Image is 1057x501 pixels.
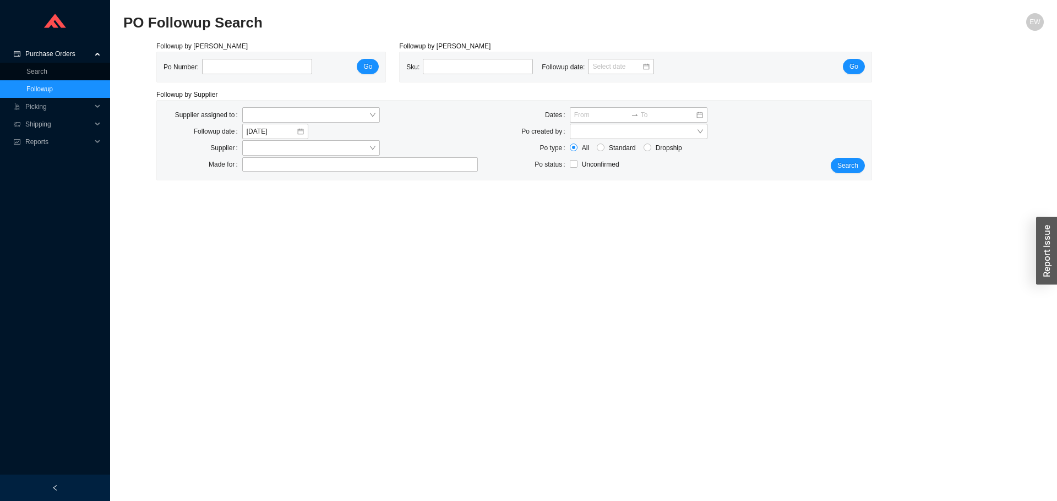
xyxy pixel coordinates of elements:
[1029,13,1040,31] span: EW
[156,42,248,50] span: Followup by [PERSON_NAME]
[210,140,242,156] label: Supplier:
[837,160,858,171] span: Search
[849,61,858,72] span: Go
[651,142,686,153] span: Dropship
[604,142,640,153] span: Standard
[25,98,91,115] span: Picking
[641,109,695,120] input: To
[577,142,593,153] span: All
[164,59,321,75] div: Po Number:
[357,59,379,74] button: Go
[521,124,569,139] label: Po created by:
[574,109,629,120] input: From
[540,140,570,156] label: Po type:
[123,13,814,32] h2: PO Followup Search
[399,42,491,50] span: Followup by [PERSON_NAME]
[209,157,242,172] label: Made for:
[363,61,372,72] span: Go
[194,124,242,139] label: Followup date:
[582,161,619,168] span: Unconfirmed
[592,61,642,72] input: Select date
[535,157,569,172] label: Po status:
[25,133,91,151] span: Reports
[831,158,865,173] button: Search
[545,107,570,123] label: Dates:
[26,85,53,93] a: Followup
[25,115,91,133] span: Shipping
[156,91,217,98] span: Followup by Supplier
[247,126,296,137] input: 8/21/2025
[25,45,91,63] span: Purchase Orders
[13,139,21,145] span: fund
[13,51,21,57] span: credit-card
[26,68,47,75] a: Search
[52,485,58,491] span: left
[631,111,639,119] span: to
[406,59,663,75] div: Sku: Followup date:
[175,107,242,123] label: Supplier assigned to
[631,111,639,119] span: swap-right
[843,59,865,74] button: Go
